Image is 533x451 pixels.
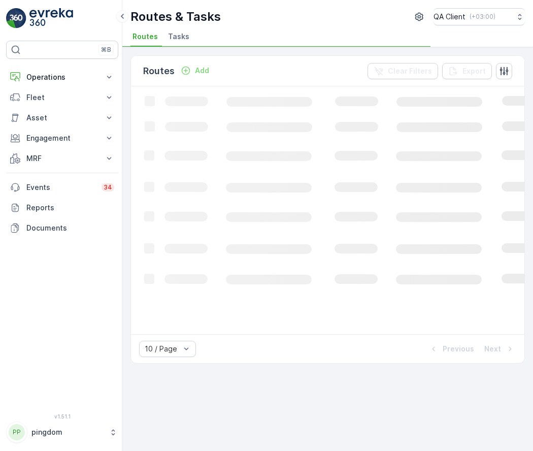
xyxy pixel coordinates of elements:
button: Export [442,63,492,79]
a: Documents [6,218,118,238]
p: Clear Filters [388,66,432,76]
button: PPpingdom [6,422,118,443]
p: Fleet [26,92,98,103]
p: Add [195,66,209,76]
button: Asset [6,108,118,128]
button: Previous [427,343,475,355]
span: Routes [132,31,158,42]
p: MRF [26,153,98,164]
div: PP [9,424,25,440]
p: Documents [26,223,114,233]
p: Routes & Tasks [130,9,221,25]
p: Events [26,182,95,192]
p: Export [462,66,486,76]
p: Asset [26,113,98,123]
p: Reports [26,203,114,213]
button: QA Client(+03:00) [434,8,525,25]
p: ( +03:00 ) [470,13,495,21]
p: ⌘B [101,46,111,54]
p: Routes [143,64,175,78]
button: MRF [6,148,118,169]
span: Tasks [168,31,189,42]
img: logo [6,8,26,28]
button: Next [483,343,516,355]
p: QA Client [434,12,465,22]
button: Operations [6,67,118,87]
p: Engagement [26,133,98,143]
img: logo_light-DOdMpM7g.png [29,8,73,28]
button: Add [177,65,213,77]
p: pingdom [31,427,104,437]
a: Events34 [6,177,118,198]
p: Next [484,344,501,354]
button: Engagement [6,128,118,148]
a: Reports [6,198,118,218]
button: Clear Filters [368,63,438,79]
p: Operations [26,72,98,82]
p: 34 [104,183,112,191]
p: Previous [443,344,474,354]
span: v 1.51.1 [6,413,118,420]
button: Fleet [6,87,118,108]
